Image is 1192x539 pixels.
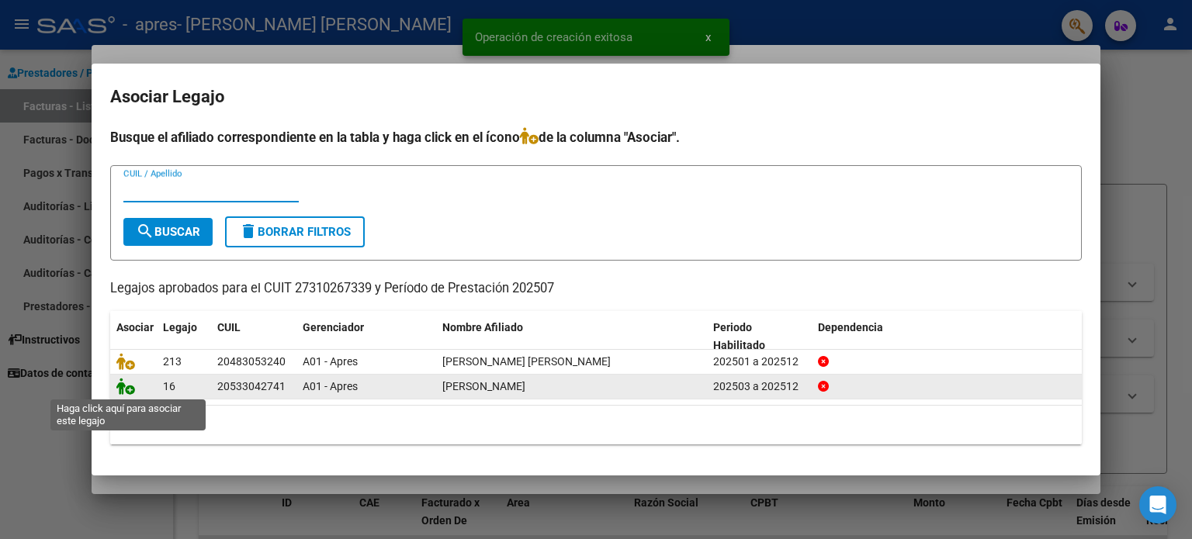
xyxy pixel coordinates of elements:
datatable-header-cell: CUIL [211,311,296,362]
div: 20483053240 [217,353,286,371]
span: A01 - Apres [303,380,358,392]
span: RAMOS ENZO ARIEL [442,355,611,368]
h4: Busque el afiliado correspondiente en la tabla y haga click en el ícono de la columna "Asociar". [110,127,1082,147]
button: Buscar [123,218,213,246]
datatable-header-cell: Nombre Afiliado [436,311,707,362]
h2: Asociar Legajo [110,82,1082,112]
mat-icon: delete [239,222,258,240]
p: Legajos aprobados para el CUIT 27310267339 y Período de Prestación 202507 [110,279,1082,299]
datatable-header-cell: Dependencia [812,311,1083,362]
span: Periodo Habilitado [713,321,765,351]
datatable-header-cell: Asociar [110,311,157,362]
mat-icon: search [136,222,154,240]
datatable-header-cell: Periodo Habilitado [707,311,812,362]
span: A01 - Apres [303,355,358,368]
datatable-header-cell: Legajo [157,311,211,362]
datatable-header-cell: Gerenciador [296,311,436,362]
span: Nombre Afiliado [442,321,523,333]
div: 202503 a 202512 [713,378,806,396]
div: Open Intercom Messenger [1139,486,1176,523]
span: Borrar Filtros [239,225,351,239]
span: Asociar [116,321,154,333]
span: CUIL [217,321,241,333]
div: 202501 a 202512 [713,353,806,371]
span: Buscar [136,225,200,239]
button: Borrar Filtros [225,216,365,247]
span: 16 [163,380,175,392]
span: Gerenciador [303,321,364,333]
span: Dependencia [818,321,883,333]
div: 20533042741 [217,378,286,396]
div: 2 registros [110,406,1082,444]
span: GONZALEZ MATHEO BENJAMIN [442,380,525,392]
span: 213 [163,355,182,368]
span: Legajo [163,321,197,333]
